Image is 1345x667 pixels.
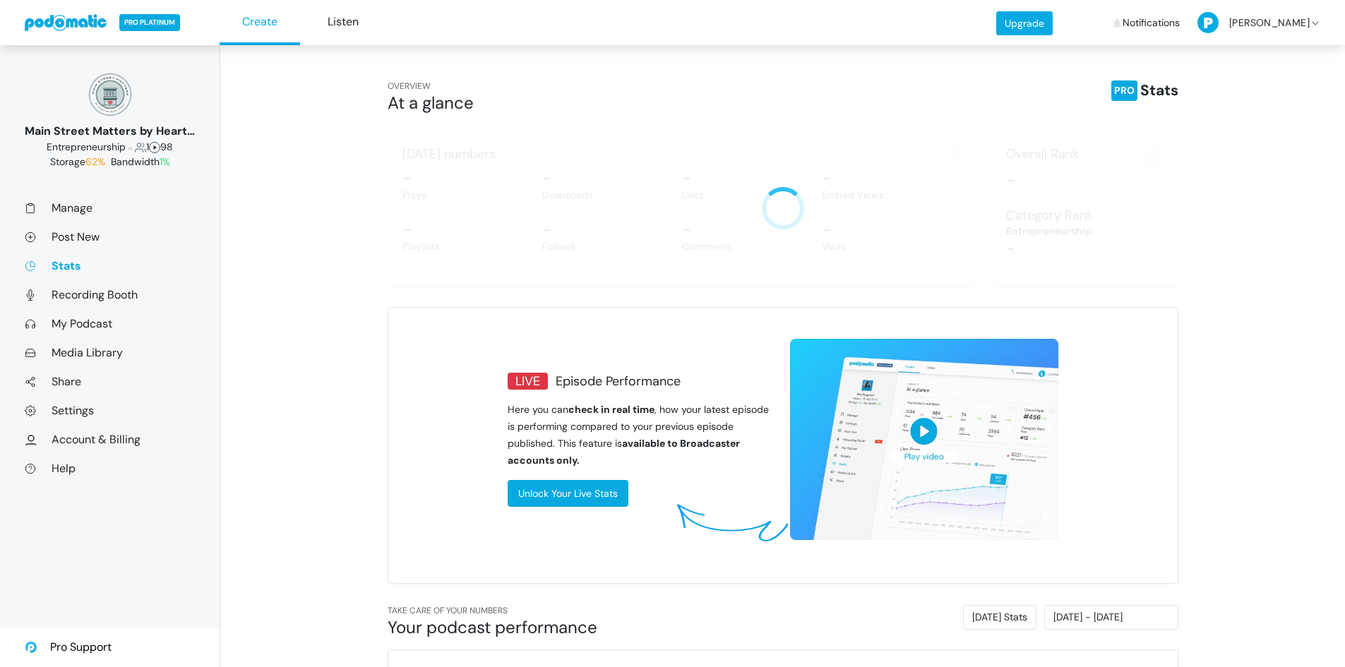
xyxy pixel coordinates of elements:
[508,373,776,390] h3: Episode Performance
[25,374,195,389] a: Share
[25,432,195,447] a: Account & Billing
[963,605,1036,630] button: [DATE] Stats
[25,287,195,302] a: Recording Booth
[25,258,195,273] a: Stats
[508,480,628,507] a: Unlock Your Live Stats
[25,403,195,418] a: Settings
[89,73,131,116] img: 150x150_17130234.png
[1197,2,1321,44] a: [PERSON_NAME]
[220,1,300,45] a: Create
[508,373,548,390] div: LIVE
[508,437,740,467] strong: available to Broadcaster accounts only.
[50,155,108,168] span: Storage
[25,316,195,331] a: My Podcast
[303,1,383,45] a: Listen
[388,80,776,92] h5: OVERVIEW
[111,155,170,168] span: Bandwidth
[85,155,105,168] span: 62%
[508,401,776,469] p: Here you can , how your latest episode is performing compared to your previous episode published....
[1123,2,1180,44] span: Notifications
[790,339,1058,540] img: realtime_video_pitch-3a2df44a71a6b94019c72be9f4f79a03e187bdc9cc7d2e775cfc0a4520886967.webp
[1229,2,1310,44] span: [PERSON_NAME]
[25,140,195,155] div: 1 98
[388,92,776,114] h1: At a glance
[25,123,195,140] div: Main Street Matters by Heart on [GEOGRAPHIC_DATA]
[149,140,160,153] span: Episodes
[388,616,776,638] h4: Your podcast performance
[568,403,654,416] strong: check in real time
[25,345,195,360] a: Media Library
[1137,82,1178,100] span: Stats
[25,200,195,215] a: Manage
[135,140,146,153] span: Followers
[25,627,112,667] a: Pro Support
[388,605,776,616] h6: TAKE CARE OF YOUR NUMBERS
[25,229,195,244] a: Post New
[119,14,180,31] span: PRO PLATINUM
[1197,12,1219,33] img: P-50-ab8a3cff1f42e3edaa744736fdbd136011fc75d0d07c0e6946c3d5a70d29199b.png
[25,461,195,476] a: Help
[996,11,1053,35] a: Upgrade
[160,155,170,168] span: 1%
[1111,80,1137,101] span: PRO
[47,140,126,153] span: Business: Entrepreneurship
